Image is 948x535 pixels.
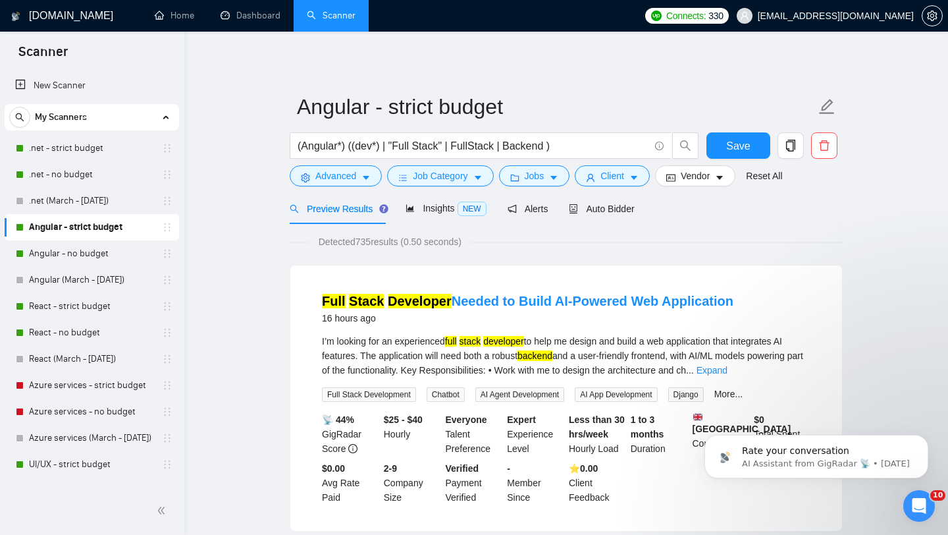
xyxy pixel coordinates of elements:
span: Chatbot [427,387,465,402]
button: copy [777,132,804,159]
a: searchScanner [307,10,355,21]
button: search [672,132,698,159]
h1: Dima [64,7,90,16]
span: holder [162,222,172,233]
span: caret-down [715,173,724,183]
div: Duration [628,412,690,456]
b: - [507,463,510,474]
span: idcard [666,173,675,183]
div: 16 hours ago [322,310,733,326]
b: ⭐️ 0.00 [569,463,598,474]
span: Scanner [8,42,78,70]
span: Alerts [508,204,548,214]
span: caret-down [473,173,483,183]
span: 10 [930,490,945,501]
a: React (March - [DATE]) [29,346,154,372]
span: Detected 735 results (0.50 seconds) [309,235,471,249]
a: .net (March - [DATE]) [29,188,154,214]
a: UI/UX - strict budget [29,451,154,478]
span: holder [162,196,172,206]
div: Tooltip anchor [378,203,390,215]
a: Expand [697,365,727,376]
b: 📡 44% [322,414,354,425]
span: holder [162,407,172,417]
span: caret-down [361,173,371,183]
span: My Scanners [35,104,87,130]
b: [DATE] [90,172,124,183]
span: search [290,204,299,213]
div: GigRadar Score [319,412,381,456]
a: Full Stack DeveloperNeeded to Build AI-Powered Web Application [322,294,733,308]
span: Auto Bidder [569,204,634,214]
p: Active in the last 15m [64,16,158,30]
span: area-chart [406,204,415,213]
button: Upload attachment [63,432,73,442]
div: Avg Rate Paid [319,461,381,505]
div: Experience Level [504,412,566,456]
button: go back [9,5,34,30]
mark: Developer [388,294,452,308]
span: folder [510,173,519,183]
div: I’m looking for an experienced to help me design and build a web application that integrates AI f... [322,334,810,378]
a: Azure services - strict budget [29,372,154,399]
a: More... [714,389,743,399]
span: Advanced [315,169,356,183]
b: Everyone [446,414,487,425]
span: copy [778,140,803,152]
button: userClientcaret-down [575,165,650,186]
textarea: Message… [11,404,252,426]
span: AI App Development [575,387,657,402]
span: holder [162,143,172,154]
a: Reset All [746,169,782,183]
span: robot [569,204,578,213]
a: React - no budget [29,320,154,346]
span: info-circle [348,444,357,453]
button: delete [811,132,837,159]
a: Angular (March - [DATE]) [29,267,154,293]
div: Member Since [504,461,566,505]
span: notification [508,204,517,213]
button: settingAdvancedcaret-down [290,165,382,186]
img: Profile image for Dima [38,7,59,28]
span: 330 [708,9,723,23]
code: Insufficient connects, needed: 20 < available: 0 (autoTopUp is disabled, please top up connects m... [21,120,203,184]
a: React - strict budget [29,293,154,320]
span: Django [668,387,704,402]
span: holder [162,486,172,496]
b: 1 to 3 months [631,414,664,439]
iframe: To enrich screen reader interactions, please activate Accessibility in Grammarly extension settings [903,490,935,522]
div: Company Size [381,461,443,505]
a: homeHome [155,10,194,21]
span: caret-down [629,173,639,183]
span: Connects: [666,9,706,23]
span: bars [398,173,408,183]
a: .net - strict budget [29,135,154,161]
span: setting [922,11,942,21]
div: Close [231,5,255,29]
span: holder [162,301,172,312]
span: Preview Results [290,204,384,214]
button: barsJob Categorycaret-down [387,165,493,186]
input: Search Freelance Jobs... [298,138,649,154]
img: logo [11,6,20,27]
span: Vendor [681,169,710,183]
span: delete [812,140,837,152]
span: Insights [406,203,486,213]
span: NEW [458,202,487,216]
button: Gif picker [41,432,52,442]
span: holder [162,380,172,391]
span: user [586,173,595,183]
iframe: Intercom notifications message [685,407,948,499]
a: .net - no budget [29,161,154,188]
span: double-left [157,504,170,517]
span: ... [686,365,694,376]
span: setting [301,173,310,183]
b: Verified [446,463,479,474]
mark: backend [517,351,552,361]
button: Save [706,132,770,159]
div: Hourly Load [566,412,628,456]
img: upwork-logo.png [651,11,662,21]
span: holder [162,327,172,338]
b: Less than 30 hrs/week [569,414,625,439]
